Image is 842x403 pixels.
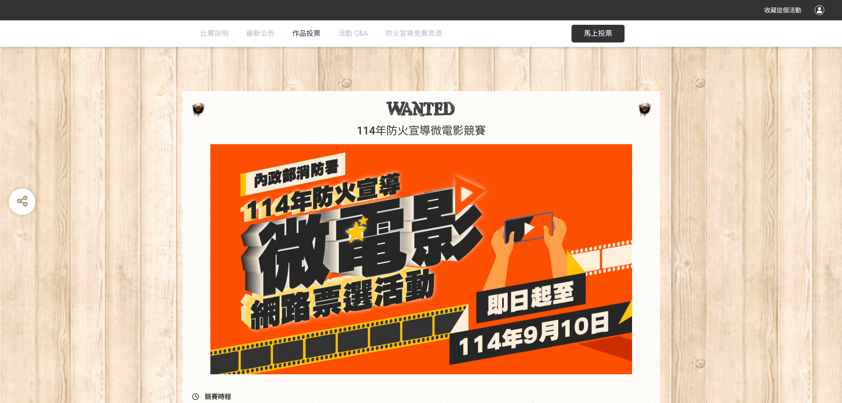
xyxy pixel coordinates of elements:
button: 馬上投票 [571,25,625,42]
a: 活動 Q&A [338,20,368,47]
a: 比賽說明 [200,20,229,47]
h1: 114年防火宣導微電影競賽 [191,124,651,138]
span: 比賽說明 [200,29,229,38]
span: 防火宣導免費資源 [385,29,442,38]
a: 最新公告 [246,20,274,47]
span: 收藏這個活動 [764,7,801,14]
span: 競賽時程 [205,393,231,401]
span: 活動 Q&A [338,29,368,38]
img: 114年防火宣導微電影競賽 [200,144,642,374]
span: 馬上投票 [584,29,612,38]
a: 防火宣導免費資源 [385,20,442,47]
span: 最新公告 [246,29,274,38]
img: 114年防火宣導微電影競賽 [386,101,456,117]
a: 作品投票 [292,20,320,47]
span: 作品投票 [292,29,320,38]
